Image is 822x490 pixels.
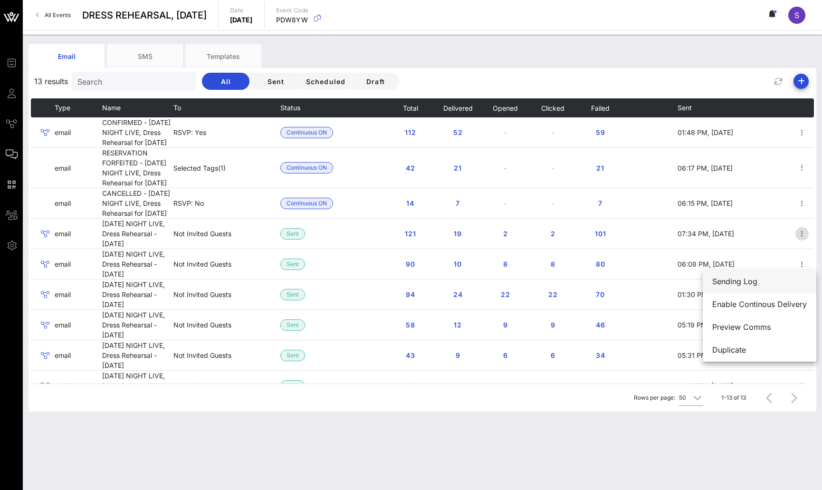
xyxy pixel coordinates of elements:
[173,117,280,148] td: RSVP: Yes
[593,164,608,172] span: 21
[712,277,807,286] div: Sending Log
[102,219,173,249] td: [DATE] NIGHT LIVE, Dress Rehearsal - [DATE]
[287,163,327,173] span: Continuous ON
[434,98,481,117] th: Delivered
[302,73,349,90] button: Scheduled
[537,377,568,394] button: 8
[497,382,513,390] span: 8
[545,290,560,298] span: 22
[585,159,615,176] button: 21
[442,159,473,176] button: 21
[497,230,513,238] span: 2
[402,321,418,329] span: 58
[30,8,76,23] a: All Events
[442,286,473,303] button: 24
[634,384,703,412] div: Rows per page:
[593,230,608,238] span: 101
[173,188,280,219] td: RSVP: No
[537,347,568,364] button: 6
[102,104,121,112] span: Name
[497,260,513,268] span: 8
[102,279,173,310] td: [DATE] NIGHT LIVE, Dress Rehearsal - [DATE]
[450,199,465,207] span: 7
[576,98,624,117] th: Failed
[173,98,280,117] th: To
[34,76,68,87] span: 13 results
[55,219,102,249] td: email
[173,310,280,340] td: Not Invited Guests
[585,225,615,242] button: 101
[402,290,418,298] span: 94
[173,148,280,188] td: Selected Tags (1)
[678,98,737,117] th: Sent
[541,98,564,117] button: Clicked
[102,188,173,219] td: CANCELLED - [DATE] NIGHT LIVE, Dress Rehearsal for [DATE]
[359,77,392,86] span: Draft
[230,6,253,15] p: Date
[102,340,173,371] td: [DATE] NIGHT LIVE, Dress Rehearsal - [DATE]
[102,371,173,401] td: [DATE] NIGHT LIVE, Dress Rehearsal - [DATE]
[230,15,253,25] p: [DATE]
[678,351,733,359] span: 05:31 PM, [DATE]
[593,199,608,207] span: 7
[591,104,610,112] span: Failed
[280,104,300,112] span: Status
[450,230,465,238] span: 19
[442,195,473,212] button: 7
[173,104,181,112] span: To
[678,164,733,172] span: 06:17 PM, [DATE]
[537,286,568,303] button: 22
[352,73,399,90] button: Draft
[678,321,733,329] span: 05:19 PM, [DATE]
[593,290,608,298] span: 70
[678,260,735,268] span: 06:08 PM, [DATE]
[450,290,465,298] span: 24
[402,199,418,207] span: 14
[442,124,473,141] button: 52
[481,98,529,117] th: Opened
[721,394,746,402] div: 1-13 of 13
[545,230,560,238] span: 2
[287,381,299,391] span: Sent
[107,44,183,68] div: SMS
[185,44,261,68] div: Templates
[395,159,425,176] button: 42
[712,323,807,332] div: Preview Comms
[679,390,703,405] div: 50Rows per page:
[679,394,686,402] div: 50
[442,225,473,242] button: 19
[287,259,299,269] span: Sent
[173,249,280,279] td: Not Invited Guests
[395,347,425,364] button: 43
[102,249,173,279] td: [DATE] NIGHT LIVE, Dress Rehearsal - [DATE]
[55,148,102,188] td: email
[402,260,418,268] span: 90
[497,290,513,298] span: 22
[593,128,608,136] span: 59
[545,382,560,390] span: 8
[29,44,105,68] div: Email
[402,164,418,172] span: 42
[402,98,418,117] button: Total
[55,371,102,401] td: email
[529,98,576,117] th: Clicked
[102,310,173,340] td: [DATE] NIGHT LIVE, Dress Rehearsal - [DATE]
[450,321,465,329] span: 12
[591,98,610,117] button: Failed
[102,98,173,117] th: Name
[593,382,608,390] span: 23
[593,260,608,268] span: 80
[252,73,299,90] button: Sent
[287,350,299,361] span: Sent
[287,198,327,209] span: Continuous ON
[442,377,473,394] button: 18
[82,8,207,22] span: DRESS REHEARSAL, [DATE]
[585,377,615,394] button: 23
[305,77,345,86] span: Scheduled
[537,225,568,242] button: 2
[386,98,434,117] th: Total
[585,317,615,334] button: 46
[395,286,425,303] button: 94
[794,10,799,20] span: S
[585,347,615,364] button: 34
